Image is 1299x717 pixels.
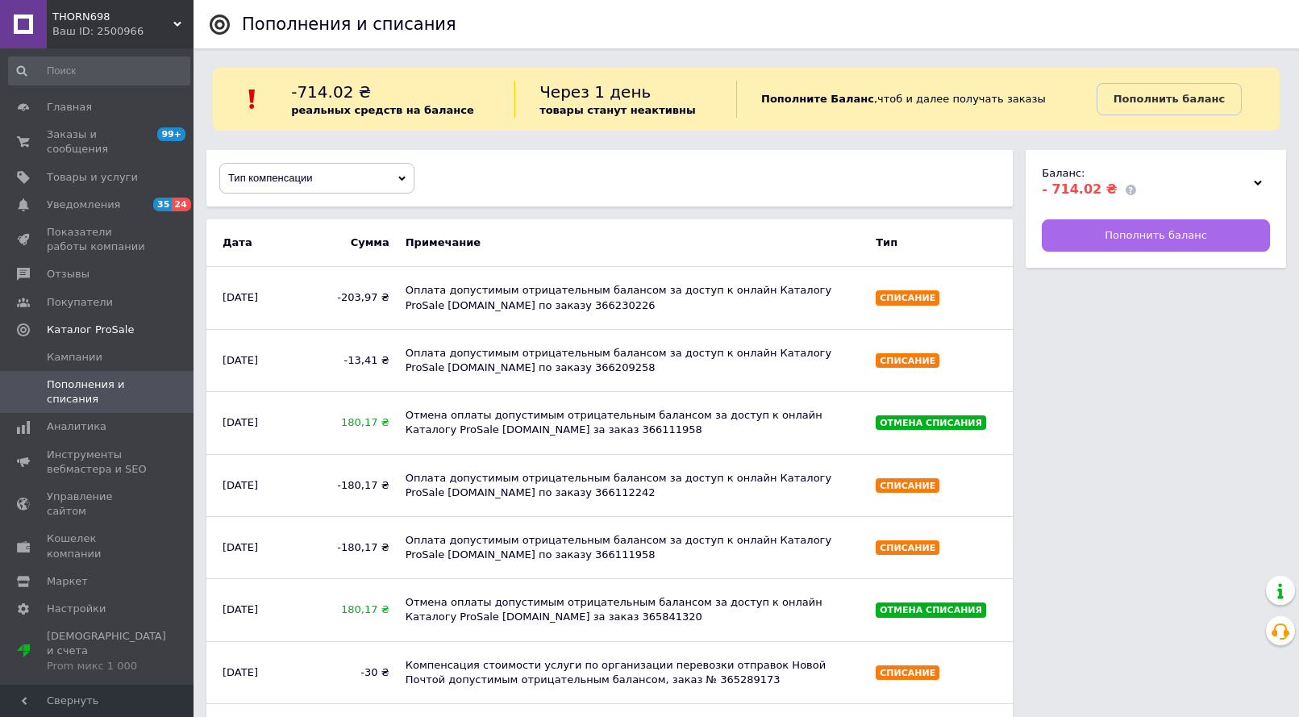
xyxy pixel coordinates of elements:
[539,104,696,116] b: товары станут неактивны
[398,650,868,695] div: Компенсация стоимости услуги по организации перевозки отправок Новой Почтой допустимым отрицатель...
[240,87,264,111] img: :exclamation:
[47,602,106,616] span: Настройки
[47,198,120,212] span: Уведомления
[398,587,868,632] div: Отмена оплаты допустимым отрицательным балансом за доступ к онлайн Каталогу ProSale [DOMAIN_NAME]...
[47,419,106,434] span: Аналитика
[1114,93,1225,105] b: Пополнить баланс
[47,100,92,115] span: Главная
[736,81,1097,118] div: , чтоб и далее получать заказы
[398,400,868,445] div: Отмена оплаты допустимым отрицательным балансом за доступ к онлайн Каталогу ProSale [DOMAIN_NAME]...
[223,416,258,428] time: [DATE]
[398,227,868,258] b: Примечание
[314,478,389,493] span: -180,17 ₴
[47,629,166,673] span: [DEMOGRAPHIC_DATA] и счета
[223,354,258,366] time: [DATE]
[398,338,868,383] div: Оплата допустимым отрицательным балансом за доступ к онлайн Каталогу ProSale [DOMAIN_NAME] по зак...
[314,236,389,250] span: Сумма
[1097,83,1242,115] a: Пополнить баланс
[1042,181,1117,197] span: - 714.02 ₴
[314,415,389,430] span: 180,17 ₴
[1105,228,1207,243] span: Пополнить баланс
[47,127,149,156] span: Заказы и сообщения
[153,198,172,211] span: 35
[8,56,190,85] input: Поиск
[291,82,371,102] span: -714.02 ₴
[314,290,389,305] span: -203,97 ₴
[398,525,868,570] div: Оплата допустимым отрицательным балансом за доступ к онлайн Каталогу ProSale [DOMAIN_NAME] по зак...
[880,356,935,366] span: Списание
[52,10,173,24] span: THORN698
[398,275,868,320] div: Оплата допустимым отрицательным балансом за доступ к онлайн Каталогу ProSale [DOMAIN_NAME] по зак...
[47,350,102,365] span: Кампании
[214,227,306,258] b: Дата
[539,82,651,102] span: Через 1 день
[291,104,474,116] b: реальных средств на балансе
[314,540,389,555] span: -180,17 ₴
[47,448,149,477] span: Инструменты вебмастера и SEO
[880,418,982,428] span: Отмена списания
[223,479,258,491] time: [DATE]
[47,267,90,281] span: Отзывы
[761,93,874,105] b: Пополните Баланс
[172,198,190,211] span: 24
[880,605,982,615] span: Отмена списания
[880,481,935,491] span: Списание
[47,323,134,337] span: Каталог ProSale
[47,170,138,185] span: Товары и услуги
[880,668,935,678] span: Списание
[398,463,868,508] div: Оплата допустимым отрицательным балансом за доступ к онлайн Каталогу ProSale [DOMAIN_NAME] по зак...
[223,666,258,678] time: [DATE]
[223,603,258,615] time: [DATE]
[47,225,149,254] span: Показатели работы компании
[223,541,258,553] time: [DATE]
[47,377,149,406] span: Пополнения и списания
[47,295,113,310] span: Покупатели
[47,490,149,519] span: Управление сайтом
[868,227,1005,258] b: Тип
[314,665,389,680] span: -30 ₴
[47,659,166,673] div: Prom микс 1 000
[52,24,194,39] div: Ваш ID: 2500966
[314,602,389,617] span: 180,17 ₴
[880,293,935,303] span: Списание
[314,353,389,368] span: -13,41 ₴
[220,164,414,193] div: Тип компенсации
[157,127,185,141] span: 99+
[47,574,88,589] span: Маркет
[1042,219,1270,252] a: Пополнить баланс
[47,531,149,561] span: Кошелек компании
[242,16,456,33] div: Пополнения и списания
[1042,167,1085,179] span: Баланс:
[880,543,935,553] span: Списание
[223,291,258,303] time: [DATE]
